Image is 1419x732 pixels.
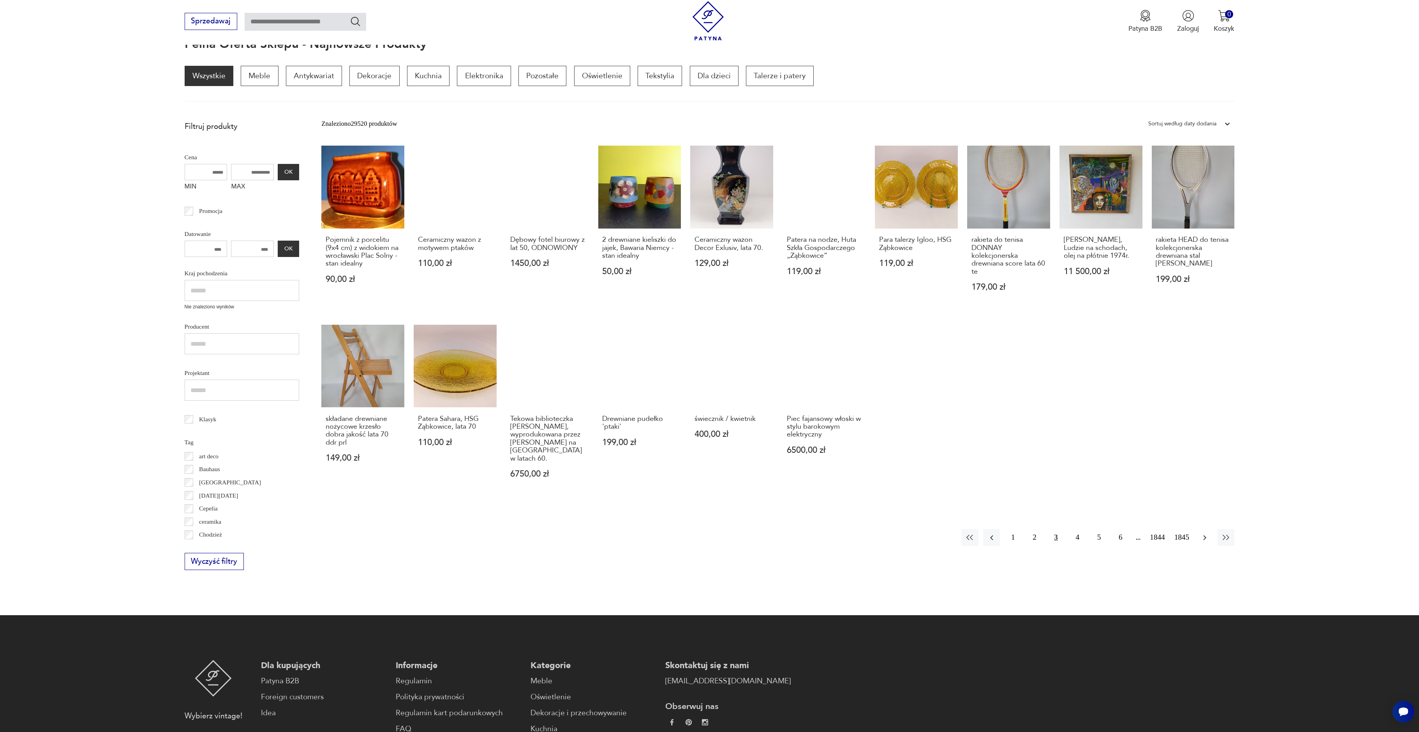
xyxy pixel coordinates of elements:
[1214,10,1234,33] button: 0Koszyk
[278,164,299,180] button: OK
[286,66,342,86] a: Antykwariat
[418,259,492,267] p: 110,00 zł
[1091,529,1107,546] button: 5
[971,236,1046,276] h3: rakieta do tenisa DONNAY kolekcjonerska drewniana score lata 60 te
[199,414,216,424] p: Klasyk
[418,415,492,431] h3: Patera Sahara, HSG Ząbkowice, lata 70
[321,146,404,310] a: Pojemnik z porcelitu (9x4 cm) z widokiem na wrocławski Plac Solny - stan idealnyPojemnik z porcel...
[510,236,585,252] h3: Dębowy fotel biurowy z lat 50, ODNOWIONY
[638,66,682,86] p: Tekstylia
[1069,529,1086,546] button: 4
[278,241,299,257] button: OK
[1148,119,1216,129] div: Sortuj według daty dodania
[746,66,813,86] p: Talerze i patery
[396,660,521,671] p: Informacje
[518,66,566,86] a: Pozostałe
[1128,24,1162,33] p: Patyna B2B
[702,719,708,725] img: c2fd9cf7f39615d9d6839a72ae8e59e5.webp
[199,530,222,540] p: Chodzież
[531,676,656,687] a: Meble
[690,325,773,496] a: świecznik / kwietnikświecznik / kwietnik400,00 zł
[261,692,386,703] a: Foreign customers
[185,13,237,30] button: Sprzedawaj
[665,701,791,712] p: Obserwuj nas
[185,711,242,722] p: Wybierz vintage!
[506,146,589,310] a: Dębowy fotel biurowy z lat 50, ODNOWIONYDębowy fotel biurowy z lat 50, ODNOWIONY1450,00 zł
[195,660,232,697] img: Patyna - sklep z meblami i dekoracjami vintage
[414,325,497,496] a: Patera Sahara, HSG Ząbkowice, lata 70Patera Sahara, HSG Ząbkowice, lata 70110,00 zł
[1218,10,1230,22] img: Ikona koszyka
[326,275,400,283] p: 90,00 zł
[457,66,511,86] p: Elektronika
[602,236,677,260] h3: 2 drewniane kieliszki do jajek, Bawaria Niemcy - stan idealny
[510,415,585,463] h3: Tekowa biblioteczka [PERSON_NAME], wyprodukowana przez [PERSON_NAME] na [GEOGRAPHIC_DATA] w latac...
[321,119,397,129] div: Znaleziono 29520 produktów
[185,229,299,239] p: Datowanie
[185,66,233,86] a: Wszystkie
[185,437,299,447] p: Tag
[665,676,791,687] a: [EMAIL_ADDRESS][DOMAIN_NAME]
[261,676,386,687] a: Patyna B2B
[350,16,361,27] button: Szukaj
[690,66,739,86] a: Dla dzieci
[574,66,630,86] a: Oświetlenie
[185,303,299,311] p: Nie znaleziono wyników
[531,692,656,703] a: Oświetlenie
[531,707,656,719] a: Dekoracje i przechowywanie
[199,517,221,527] p: ceramika
[326,415,400,447] h3: składane drewniane nożycowe krzesło dobra jakość lata 70 ddr prl
[185,38,427,51] h1: Pełna oferta sklepu - najnowsze produkty
[787,236,861,260] h3: Patera na nodze, Huta Szkła Gospodarczego „Ząbkowice”
[326,236,400,268] h3: Pojemnik z porcelitu (9x4 cm) z widokiem na wrocławski Plac Solny - stan idealny
[1156,275,1230,283] p: 199,00 zł
[689,1,728,40] img: Patyna - sklep z meblami i dekoracjami vintage
[787,267,861,276] p: 119,00 zł
[1064,267,1138,276] p: 11 500,00 zł
[875,146,958,310] a: Para talerzy Igloo, HSG ZąbkowicePara talerzy Igloo, HSG Ząbkowice119,00 zł
[185,268,299,278] p: Kraj pochodzenia
[1172,529,1192,546] button: 1845
[199,543,221,553] p: Ćmielów
[321,325,404,496] a: składane drewniane nożycowe krzesło dobra jakość lata 70 ddr prlskładane drewniane nożycowe krzes...
[665,660,791,671] p: Skontaktuj się z nami
[241,66,278,86] p: Meble
[199,491,238,501] p: [DATE][DATE]
[1059,146,1142,310] a: Barbara Ur, Ludzie na schodach, olej na płótnie 1974r.[PERSON_NAME], Ludzie na schodach, olej na ...
[602,438,677,447] p: 199,00 zł
[199,451,219,461] p: art deco
[695,430,769,438] p: 400,00 zł
[396,707,521,719] a: Regulamin kart podarunkowych
[199,503,218,514] p: Cepelia
[506,325,589,496] a: Tekowa biblioteczka Johannesa Sortha, wyprodukowana przez Nexo Møbelfabrik na Bornholmie w latach...
[1393,701,1414,723] iframe: Smartsupp widget button
[690,146,773,310] a: Ceramiczny wazon Decor Exlusiv, lata 70.Ceramiczny wazon Decor Exlusiv, lata 70.129,00 zł
[349,66,399,86] a: Dekoracje
[531,660,656,671] p: Kategorie
[407,66,449,86] a: Kuchnia
[1005,529,1021,546] button: 1
[686,719,692,725] img: 37d27d81a828e637adc9f9cb2e3d3a8a.webp
[1064,236,1138,260] h3: [PERSON_NAME], Ludzie na schodach, olej na płótnie 1974r.
[185,368,299,378] p: Projektant
[1026,529,1043,546] button: 2
[1177,10,1199,33] button: Zaloguj
[1156,236,1230,268] h3: rakieta HEAD do tenisa kolekcjonerska drewniana stal [PERSON_NAME]
[510,470,585,478] p: 6750,00 zł
[695,415,769,423] h3: świecznik / kwietnik
[396,692,521,703] a: Polityka prywatności
[1152,146,1235,310] a: rakieta HEAD do tenisa kolekcjonerska drewniana stal ARTHUR ASHErakieta HEAD do tenisa kolekcjone...
[185,553,244,570] button: Wyczyść filtry
[418,438,492,447] p: 110,00 zł
[695,236,769,252] h3: Ceramiczny wazon Decor Exlusiv, lata 70.
[971,283,1046,291] p: 179,00 zł
[695,259,769,267] p: 129,00 zł
[1177,24,1199,33] p: Zaloguj
[1214,24,1234,33] p: Koszyk
[787,446,861,454] p: 6500,00 zł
